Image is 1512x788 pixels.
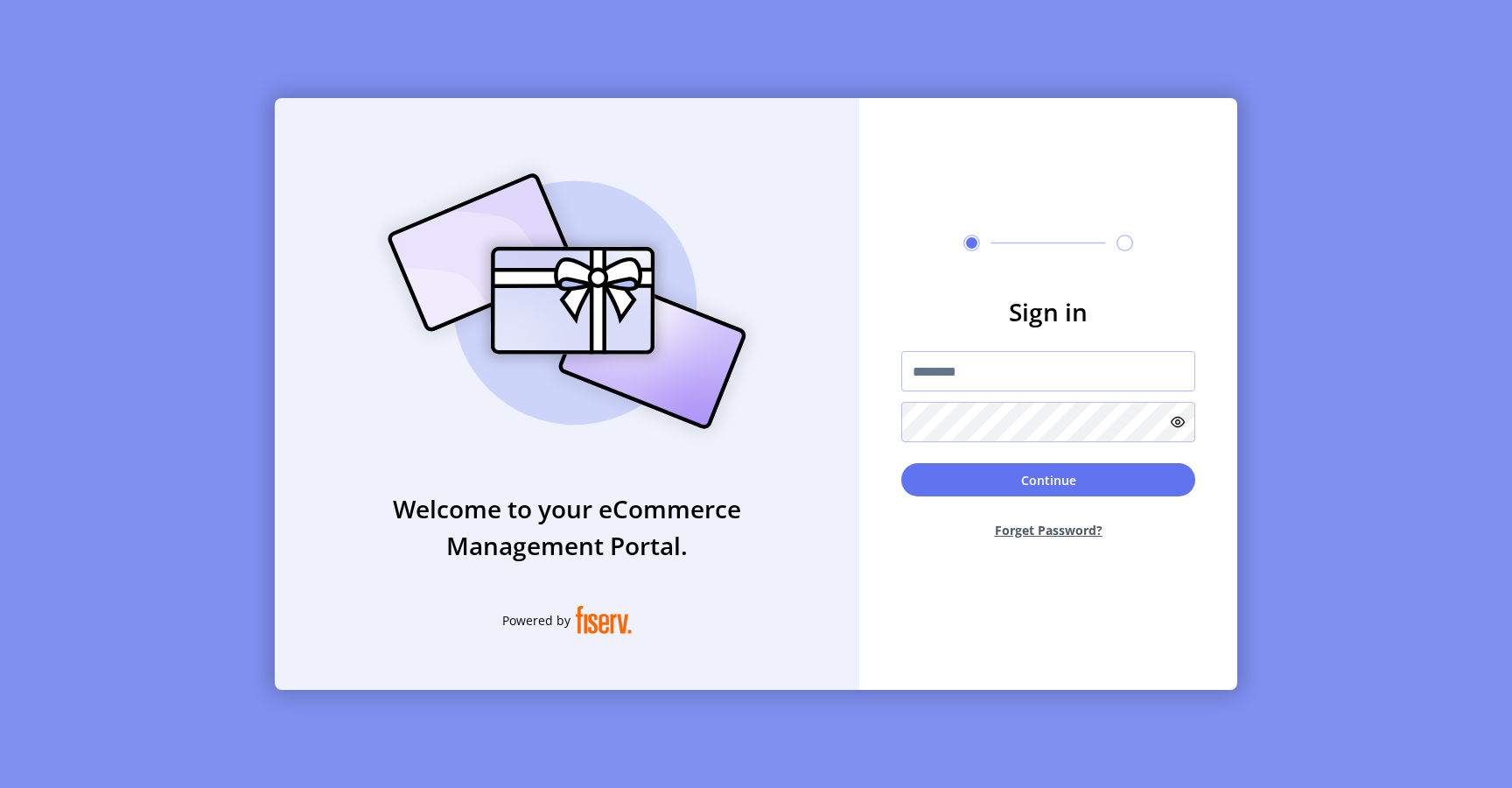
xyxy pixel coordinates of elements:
button: Continue [901,463,1195,496]
button: Forget Password? [901,507,1195,553]
h3: Welcome to your eCommerce Management Portal. [275,490,859,564]
img: card_Illustration.svg [361,154,773,448]
h3: Sign in [901,293,1195,330]
span: Powered by [502,611,570,630]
